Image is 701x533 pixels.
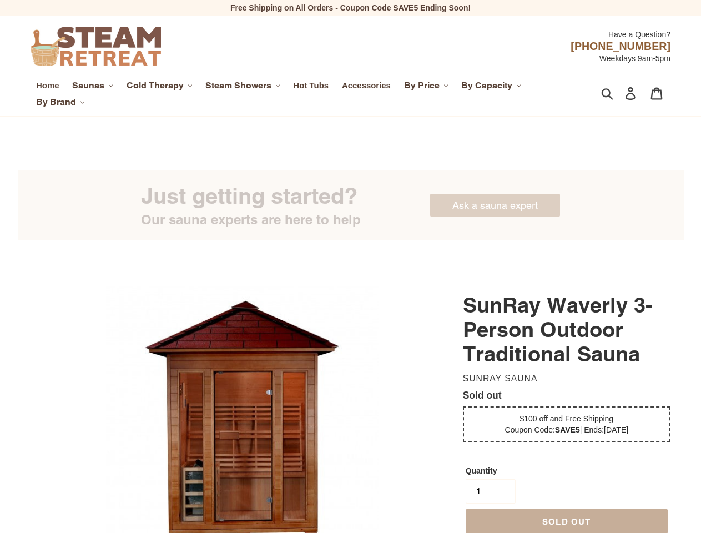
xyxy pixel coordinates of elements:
[31,94,90,110] button: By Brand
[72,80,104,91] span: Saunas
[121,77,198,94] button: Cold Therapy
[342,81,391,90] span: Accessories
[463,390,502,401] span: Sold out
[604,425,628,434] span: [DATE]
[36,81,59,90] span: Home
[294,81,329,90] span: Hot Tubs
[555,425,580,434] b: SAVE5
[505,414,629,434] span: $100 off and Free Shipping Coupon Code: | Ends:
[31,27,161,66] img: Steam Retreat
[244,23,670,40] div: Have a Question?
[466,465,516,476] label: Quantity
[571,40,670,52] span: [PHONE_NUMBER]
[67,77,119,94] button: Saunas
[336,78,396,93] a: Accessories
[127,80,184,91] span: Cold Therapy
[141,182,361,210] div: Just getting started?
[463,373,666,384] dd: Sunray Sauna
[542,517,591,526] span: Sold out
[31,78,64,93] a: Home
[200,77,286,94] button: Steam Showers
[463,293,670,366] h1: SunRay Waverly 3-Person Outdoor Traditional Sauna
[288,78,335,93] a: Hot Tubs
[404,80,440,91] span: By Price
[399,77,454,94] button: By Price
[141,210,361,229] div: Our sauna experts are here to help
[456,77,527,94] button: By Capacity
[599,54,670,63] span: Weekdays 9am-5pm
[461,80,512,91] span: By Capacity
[205,80,271,91] span: Steam Showers
[36,97,76,108] span: By Brand
[430,194,560,217] a: Ask a sauna expert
